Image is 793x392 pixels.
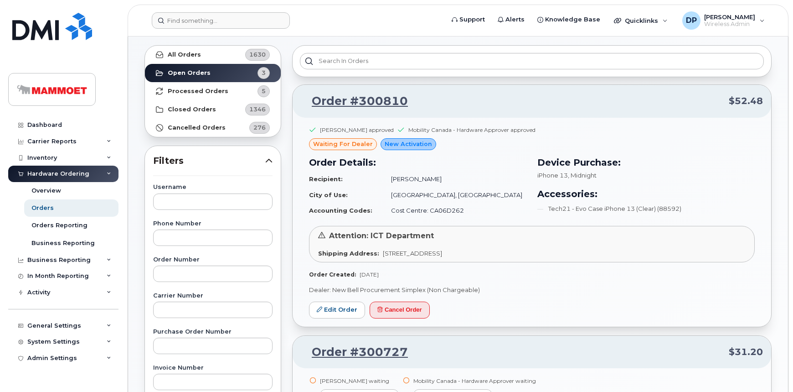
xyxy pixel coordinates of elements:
[329,231,434,240] span: Attention: ICT Department
[253,123,266,132] span: 276
[383,250,442,257] span: [STREET_ADDRESS]
[704,21,755,28] span: Wireless Admin
[729,94,763,108] span: $52.48
[318,250,379,257] strong: Shipping Address:
[262,87,266,95] span: 5
[249,50,266,59] span: 1630
[676,11,771,30] div: David Paetkau
[145,64,281,82] a: Open Orders3
[262,68,266,77] span: 3
[408,126,536,134] div: Mobility Canada - Hardware Approver approved
[309,302,365,319] a: Edit Order
[704,13,755,21] span: [PERSON_NAME]
[625,17,658,24] span: Quicklinks
[385,140,432,148] span: New Activation
[383,203,526,219] td: Cost Centre: CA06D262
[568,172,597,179] span: , Midnight
[145,82,281,100] a: Processed Orders5
[168,69,211,77] strong: Open Orders
[729,345,763,359] span: $31.20
[545,15,600,24] span: Knowledge Base
[491,10,531,29] a: Alerts
[383,187,526,203] td: [GEOGRAPHIC_DATA], [GEOGRAPHIC_DATA]
[320,377,399,385] div: [PERSON_NAME] waiting
[459,15,485,24] span: Support
[537,156,755,169] h3: Device Purchase:
[168,106,216,113] strong: Closed Orders
[309,207,372,214] strong: Accounting Codes:
[608,11,674,30] div: Quicklinks
[360,271,379,278] span: [DATE]
[309,286,755,294] p: Dealer: New Bell Procurement Simplex (Non Chargeable)
[168,51,201,58] strong: All Orders
[145,119,281,137] a: Cancelled Orders276
[537,204,755,213] li: Tech21 - Evo Case iPhone 13 (Clear) (88592)
[686,15,697,26] span: DP
[505,15,525,24] span: Alerts
[153,221,273,227] label: Phone Number
[309,271,356,278] strong: Order Created:
[383,171,526,187] td: [PERSON_NAME]
[153,329,273,335] label: Purchase Order Number
[145,100,281,119] a: Closed Orders1346
[445,10,491,29] a: Support
[153,184,273,190] label: Username
[320,126,394,134] div: [PERSON_NAME] approved
[537,187,755,201] h3: Accessories:
[153,154,265,167] span: Filters
[531,10,607,29] a: Knowledge Base
[309,156,526,169] h3: Order Details:
[309,175,343,183] strong: Recipient:
[370,302,430,319] button: Cancel Order
[537,172,568,179] span: iPhone 13
[413,377,536,385] div: Mobility Canada - Hardware Approver waiting
[301,344,408,361] a: Order #300727
[153,293,273,299] label: Carrier Number
[168,88,228,95] strong: Processed Orders
[301,93,408,110] a: Order #300810
[753,352,786,385] iframe: Messenger Launcher
[145,46,281,64] a: All Orders1630
[153,257,273,263] label: Order Number
[153,365,273,371] label: Invoice Number
[152,12,290,29] input: Find something...
[313,140,373,148] span: waiting for dealer
[300,53,764,69] input: Search in orders
[249,105,266,114] span: 1346
[309,191,348,199] strong: City of Use:
[168,124,226,131] strong: Cancelled Orders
